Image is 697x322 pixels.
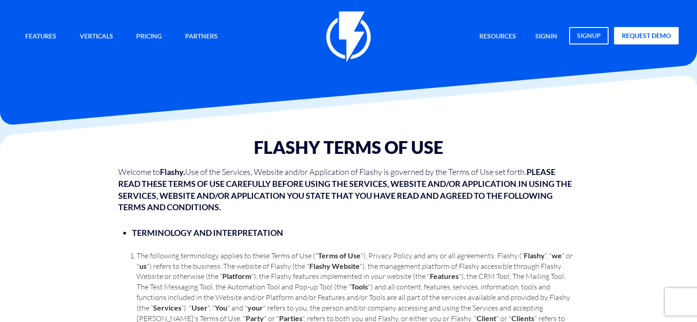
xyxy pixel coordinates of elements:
strong: us [139,262,147,270]
a: Verticals [73,27,120,47]
span: "), Privacy Policy and any or all agreements: Flashy (“ [361,251,524,260]
h1: Flashy Terms Of Use [118,138,578,157]
strong: Flashy. [160,167,185,177]
a: Partners [178,27,225,47]
span: Use of the Services, Website and/or Application of Flashy is governed by the Terms of Use set forth. [185,167,527,177]
a: signin [528,27,564,47]
strong: we [552,251,562,260]
strong: Flashy [524,251,545,260]
span: Welcome to [118,167,160,177]
span: The following terminology applies to these Terms of Use (" [137,251,318,260]
span: ") refers to the business. The website of Flashy (the " [147,262,309,271]
span: ") and all content, features, services, information, tools and functions included in the Website ... [137,282,570,312]
strong: You [215,303,227,312]
strong: Tools [351,282,368,291]
a: Pricing [129,27,169,47]
strong: Flashy Website [309,262,360,270]
strong: Features [430,272,459,280]
strong: User [192,303,208,312]
a: Features [18,27,63,47]
span: ”). " [181,303,192,312]
span: "), the Flashy features implemented in your website (the " [251,272,430,281]
span: ”, " [545,251,552,260]
a: signup [569,27,609,44]
strong: PLEASE READ THESE TERMS OF USE CAREFULLY BEFORE USING THE SERVICES, WEBSITE AND/OR APPLICATION [118,167,555,189]
span: " or " [137,251,573,271]
strong: TERMINOLOGY AND INTERPRETATION [132,228,283,238]
a: Resources [472,27,523,47]
strong: Platform [222,272,251,280]
strong: Services [153,303,181,312]
a: request demo [614,27,679,44]
strong: Terms of Use [318,251,361,260]
span: " and " [227,303,247,312]
strong: IN USING THE SERVICES, WEBSITE AND/OR APPLICATION YOU STATE THAT YOU HAVE READ AND AGREED TO THE ... [118,179,572,212]
span: ", " [208,303,215,312]
span: . [516,179,518,189]
strong: your [247,303,263,312]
